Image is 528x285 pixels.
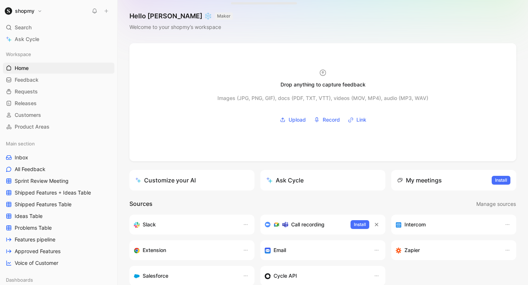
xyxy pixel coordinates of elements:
span: Product Areas [15,123,49,130]
span: Link [356,115,366,124]
button: shopmyshopmy [3,6,44,16]
span: Sprint Review Meeting [15,177,69,185]
div: Sync your customers, send feedback and get updates in Slack [134,220,235,229]
button: Manage sources [476,199,516,209]
span: Record [323,115,340,124]
h3: Call recording [291,220,324,229]
a: Home [3,63,114,74]
h1: shopmy [15,8,34,14]
span: Manage sources [476,200,516,208]
button: Ask Cycle [260,170,385,190]
span: Home [15,64,29,72]
div: Capture feedback from anywhere on the web [134,246,235,255]
a: Customers [3,110,114,121]
div: My meetings [397,176,442,185]
span: Approved Features [15,248,60,255]
h3: Extension [143,246,166,255]
span: Search [15,23,32,32]
span: Requests [15,88,38,95]
a: Customize your AI [129,170,254,190]
a: Feedback [3,74,114,85]
a: Ideas Table [3,211,114,222]
a: Product Areas [3,121,114,132]
h2: Sources [129,199,153,209]
a: Requests [3,86,114,97]
button: Record [311,114,342,125]
button: Install [492,176,510,185]
div: Customize your AI [135,176,196,185]
div: Record & transcribe meetings from Zoom, Meet & Teams. [265,220,345,229]
a: Voice of Customer [3,258,114,269]
span: Install [495,177,507,184]
button: Install [351,220,369,229]
span: Workspace [6,51,31,58]
h3: Salesforce [143,271,168,280]
h3: Slack [143,220,156,229]
a: Ask Cycle [3,34,114,45]
div: Main sectionInboxAll FeedbackSprint Review MeetingShipped Features + Ideas TableShipped Features ... [3,138,114,269]
span: Features pipeline [15,236,55,243]
div: Welcome to your shopmy’s workspace [129,23,233,32]
h1: Hello [PERSON_NAME] ❄️ [129,12,233,21]
div: Sync customers & send feedback from custom sources. Get inspired by our favorite use case [265,271,366,280]
a: Shipped Features + Ideas Table [3,187,114,198]
a: Releases [3,98,114,109]
span: Problems Table [15,224,52,232]
div: Capture feedback from thousands of sources with Zapier (survey results, recordings, sheets, etc). [396,246,497,255]
span: Customers [15,111,41,119]
div: Ask Cycle [266,176,304,185]
span: Ideas Table [15,212,43,220]
span: Voice of Customer [15,259,58,267]
a: Inbox [3,152,114,163]
a: Features pipeline [3,234,114,245]
span: Feedback [15,76,38,84]
div: Search [3,22,114,33]
a: Approved Features [3,246,114,257]
div: Images (JPG, PNG, GIF), docs (PDF, TXT, VTT), videos (MOV, MP4), audio (MP3, WAV) [217,94,428,103]
span: Releases [15,100,37,107]
div: Main section [3,138,114,149]
span: Inbox [15,154,28,161]
img: shopmy [5,7,12,15]
h3: Email [274,246,286,255]
h3: Cycle API [274,271,297,280]
h3: Intercom [404,220,426,229]
span: All Feedback [15,166,45,173]
span: Install [354,221,366,228]
a: Problems Table [3,222,114,233]
a: Shipped Features Table [3,199,114,210]
span: Shipped Features Table [15,201,71,208]
button: Link [345,114,369,125]
div: Drop anything to capture feedback [280,80,366,89]
a: Sprint Review Meeting [3,175,114,186]
span: Shipped Features + Ideas Table [15,189,91,196]
a: All Feedback [3,164,114,175]
div: Sync your customers, send feedback and get updates in Intercom [396,220,497,229]
span: Upload [289,115,306,124]
span: Main section [6,140,35,147]
span: Dashboards [6,276,33,284]
div: Forward emails to your feedback inbox [265,246,366,255]
h3: Zapier [404,246,420,255]
div: Workspace [3,49,114,60]
button: MAKER [215,12,233,20]
button: Upload [277,114,308,125]
span: Ask Cycle [15,35,39,44]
